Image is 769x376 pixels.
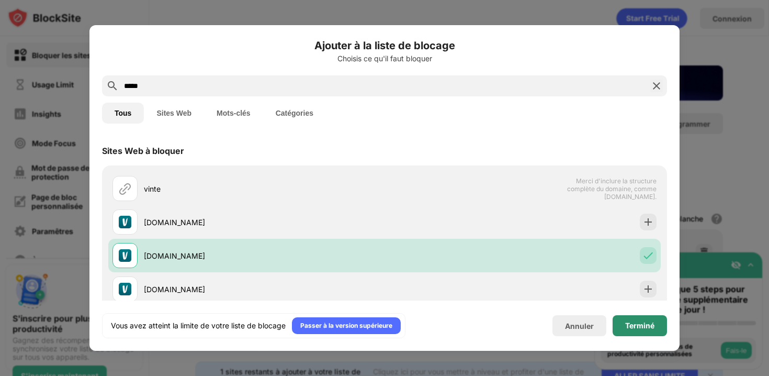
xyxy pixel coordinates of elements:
[263,103,326,124] button: Catégories
[650,80,663,92] img: search-close
[549,177,657,201] span: Merci d'inclure la structure complète du domaine, comme [DOMAIN_NAME].
[119,283,131,295] img: favicons
[119,182,131,195] img: url.svg
[119,216,131,228] img: favicons
[102,54,667,63] div: Choisis ce qu'il faut bloquer
[119,249,131,262] img: favicons
[144,250,384,261] div: [DOMAIN_NAME]
[144,183,384,194] div: vinte
[106,80,119,92] img: search.svg
[144,217,384,228] div: [DOMAIN_NAME]
[102,103,144,124] button: Tous
[102,38,667,53] h6: Ajouter à la liste de blocage
[144,103,204,124] button: Sites Web
[204,103,263,124] button: Mots-clés
[565,322,594,330] div: Annuler
[144,284,384,295] div: [DOMAIN_NAME]
[625,322,654,330] div: Terminé
[102,146,184,156] div: Sites Web à bloquer
[111,320,286,331] div: Vous avez atteint la limite de votre liste de blocage
[300,320,392,331] div: Passer à la version supérieure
